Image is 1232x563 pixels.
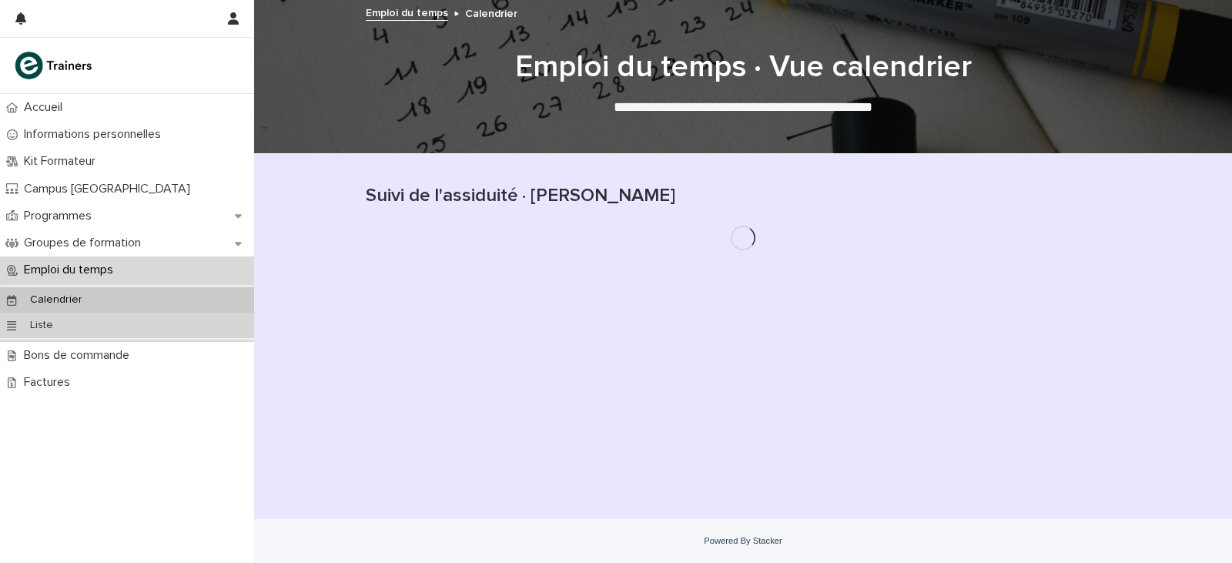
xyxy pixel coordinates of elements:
p: Liste [18,319,65,332]
p: Factures [18,375,82,390]
a: Emploi du temps [366,3,448,21]
p: Calendrier [18,293,95,307]
p: Programmes [18,209,104,223]
h1: Emploi du temps · Vue calendrier [366,49,1120,85]
p: Kit Formateur [18,154,108,169]
p: Accueil [18,100,75,115]
a: Powered By Stacker [704,536,782,545]
p: Calendrier [465,4,517,21]
h1: Suivi de l'assiduité · [PERSON_NAME] [366,185,1120,207]
p: Emploi du temps [18,263,126,277]
p: Informations personnelles [18,127,173,142]
p: Campus [GEOGRAPHIC_DATA] [18,182,203,196]
p: Groupes de formation [18,236,153,250]
p: Bons de commande [18,348,142,363]
img: K0CqGN7SDeD6s4JG8KQk [12,50,97,81]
